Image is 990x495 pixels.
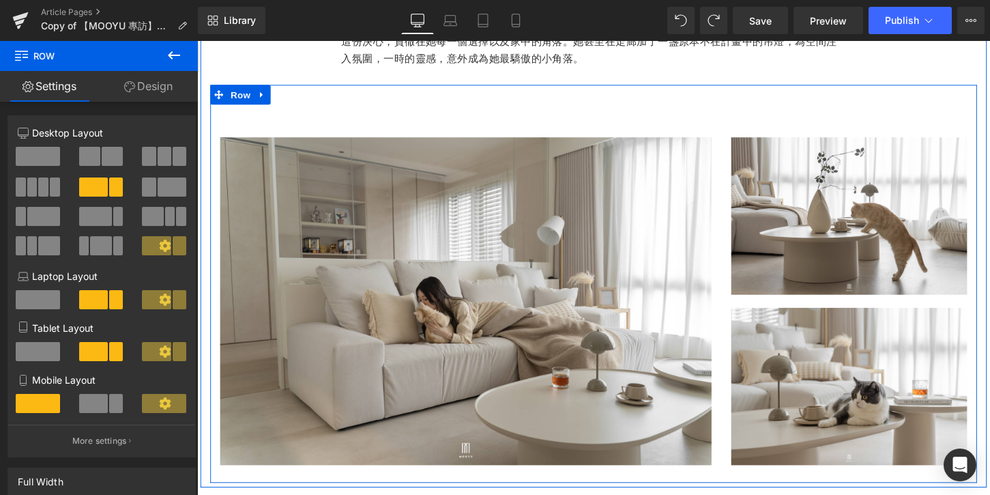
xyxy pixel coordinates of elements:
a: Preview [794,7,863,34]
span: Row [14,41,150,71]
p: Laptop Layout [18,269,186,283]
a: Laptop [434,7,467,34]
a: Expand / Collapse [59,46,76,66]
p: Mobile Layout [18,373,186,387]
a: New Library [198,7,265,34]
div: Open Intercom Messenger [944,449,976,481]
div: Full Width [18,468,63,487]
button: More [957,7,985,34]
a: Desktop [401,7,434,34]
a: Mobile [499,7,532,34]
button: Undo [667,7,695,34]
button: Redo [700,7,727,34]
span: Library [224,14,256,27]
span: Copy of 【MOOYU 專訪】從小立志要擁有屬於自己的家｜[PERSON_NAME]：裝潢是「人生大事」，不要將就，要忠於自己的心！ [41,20,172,31]
a: Design [99,71,198,102]
span: Publish [885,15,919,26]
a: Tablet [467,7,499,34]
button: More settings [8,425,195,457]
p: Desktop Layout [18,126,186,140]
p: More settings [72,435,127,447]
span: Row [31,46,59,66]
span: Preview [810,14,847,28]
span: Save [749,14,772,28]
button: Publish [869,7,952,34]
a: Article Pages [41,7,198,18]
p: Tablet Layout [18,321,186,335]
